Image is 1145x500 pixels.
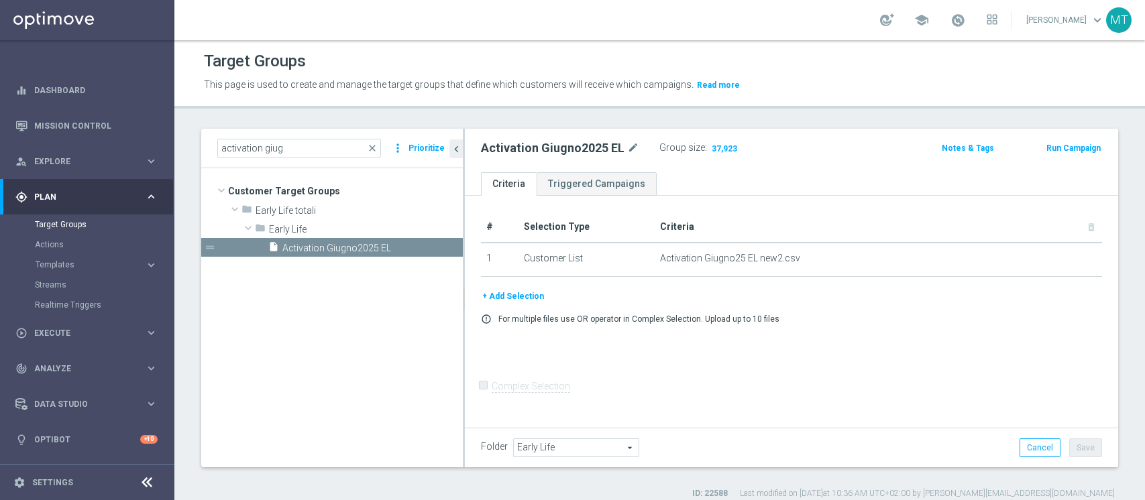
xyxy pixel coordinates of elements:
[256,205,463,216] span: Early Life totali
[406,139,447,158] button: Prioritize
[34,329,145,337] span: Execute
[15,191,145,203] div: Plan
[15,121,158,131] button: Mission Control
[140,435,158,444] div: +10
[15,72,158,108] div: Dashboard
[15,422,158,457] div: Optibot
[914,13,929,27] span: school
[35,279,140,290] a: Streams
[519,212,655,243] th: Selection Type
[15,398,145,410] div: Data Studio
[35,255,173,275] div: Templates
[481,140,624,156] h2: Activation Giugno2025 EL
[15,327,145,339] div: Execute
[35,295,173,315] div: Realtime Triggers
[660,221,694,232] span: Criteria
[15,156,158,167] button: person_search Explore keyboard_arrow_right
[15,85,158,96] button: equalizer Dashboard
[1069,438,1102,457] button: Save
[15,434,158,445] button: lightbulb Optibot +10
[145,190,158,203] i: keyboard_arrow_right
[627,140,639,156] i: mode_edit
[145,155,158,168] i: keyboard_arrow_right
[740,488,1115,499] label: Last modified on [DATE] at 10:36 AM UTC+02:00 by [PERSON_NAME][EMAIL_ADDRESS][DOMAIN_NAME]
[34,158,145,166] span: Explore
[498,314,779,324] p: For multiple files use OR operator in Complex Selection. Upload up to 10 files
[15,192,158,202] button: gps_fixed Plan keyboard_arrow_right
[481,212,519,243] th: #
[492,380,570,393] label: Complex Selection
[15,328,158,338] button: play_circle_outline Execute keyboard_arrow_right
[659,142,705,153] label: Group size
[255,223,266,238] i: folder
[481,441,508,452] label: Folder
[15,363,145,375] div: Analyze
[705,142,707,153] label: :
[145,326,158,339] i: keyboard_arrow_right
[481,172,537,196] a: Criteria
[34,193,145,201] span: Plan
[15,155,145,168] div: Explore
[217,139,381,158] input: Quick find group or folder
[32,479,73,487] a: Settings
[450,143,463,155] i: chevron_left
[34,108,158,143] a: Mission Control
[481,314,492,324] i: error_outline
[481,243,519,276] td: 1
[35,214,173,235] div: Target Groups
[35,219,140,230] a: Target Groups
[34,72,158,108] a: Dashboard
[15,108,158,143] div: Mission Control
[13,477,25,489] i: settings
[537,172,657,196] a: Triggered Campaigns
[660,253,800,264] span: Activation Giugno25 EL new2.csv
[35,300,140,310] a: Realtime Triggers
[35,275,173,295] div: Streams
[228,182,463,200] span: Customer Target Groups
[145,362,158,375] i: keyboard_arrow_right
[268,241,279,257] i: insert_drive_file
[241,204,252,219] i: folder
[15,363,28,375] i: track_changes
[15,399,158,410] button: Data Studio keyboard_arrow_right
[15,155,28,168] i: person_search
[35,235,173,255] div: Actions
[1020,438,1060,457] button: Cancel
[1045,141,1102,155] button: Run Campaign
[36,261,145,269] div: Templates
[34,422,140,457] a: Optibot
[35,259,158,270] button: Templates keyboard_arrow_right
[449,139,463,158] button: chevron_left
[269,224,463,235] span: Early Life
[204,52,306,71] h1: Target Groups
[710,143,739,156] span: 37,923
[36,261,131,269] span: Templates
[282,243,463,254] span: Activation Giugno2025 EL
[696,78,741,92] button: Read more
[481,289,545,304] button: + Add Selection
[15,327,28,339] i: play_circle_outline
[15,84,28,97] i: equalizer
[34,400,145,408] span: Data Studio
[391,139,404,158] i: more_vert
[35,239,140,250] a: Actions
[1025,10,1106,30] a: [PERSON_NAME]keyboard_arrow_down
[145,397,158,410] i: keyboard_arrow_right
[15,191,28,203] i: gps_fixed
[1106,7,1132,33] div: MT
[145,259,158,271] i: keyboard_arrow_right
[15,363,158,374] button: track_changes Analyze keyboard_arrow_right
[692,488,728,499] label: ID: 22588
[940,141,995,155] button: Notes & Tags
[34,365,145,373] span: Analyze
[15,434,28,446] i: lightbulb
